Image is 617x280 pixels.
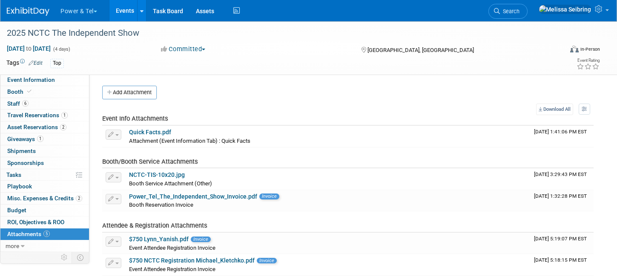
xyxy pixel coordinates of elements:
span: Misc. Expenses & Credits [7,195,82,202]
span: Event Information [7,76,55,83]
a: Download All [536,104,573,115]
img: ExhibitDay [7,7,49,16]
span: Booth [7,88,33,95]
span: Search [500,8,519,14]
a: Sponsorships [0,157,89,169]
span: Upload Timestamp [534,257,587,263]
a: Playbook [0,181,89,192]
td: Upload Timestamp [531,233,594,254]
a: $750 NCTC Registration Michael_Kletchko.pdf [129,257,255,264]
span: Invoice [257,258,277,263]
a: Attachments5 [0,228,89,240]
a: Shipments [0,145,89,157]
button: Add Attachment [102,86,157,99]
span: Upload Timestamp [534,171,587,177]
span: Event Info Attachments [102,115,168,122]
span: Event Attendee Registration Invoice [129,245,215,251]
span: ROI, Objectives & ROO [7,219,64,225]
span: Sponsorships [7,159,44,166]
span: Attachment (Event Information Tab) : Quick Facts [129,138,250,144]
a: Staff6 [0,98,89,110]
span: 5 [43,231,50,237]
span: Upload Timestamp [534,193,587,199]
span: 2 [76,195,82,202]
a: ROI, Objectives & ROO [0,216,89,228]
td: Upload Timestamp [531,254,594,275]
td: Toggle Event Tabs [72,252,89,263]
td: Upload Timestamp [531,190,594,211]
span: Upload Timestamp [534,236,587,242]
span: [GEOGRAPHIC_DATA], [GEOGRAPHIC_DATA] [367,47,474,53]
a: Power_Tel_The_Independent_Show_Invoice.pdf [129,193,257,200]
span: Asset Reservations [7,124,66,130]
span: Invoice [259,193,279,199]
span: 1 [61,112,68,118]
span: Booth/Booth Service Attachments [102,158,198,165]
span: Attendee & Registration Attachments [102,222,207,229]
span: 2 [60,124,66,130]
button: Committed [158,45,209,54]
span: Booth Service Attachment (Other) [129,180,212,187]
td: Upload Timestamp [531,126,594,147]
div: Event Format [512,44,600,57]
a: Event Information [0,74,89,86]
span: (4 days) [52,46,70,52]
a: $750 Lynn_Yanish.pdf [129,236,189,242]
span: Invoice [191,237,211,242]
a: Asset Reservations2 [0,121,89,133]
td: Tags [6,58,43,68]
a: Budget [0,205,89,216]
div: 2025 NCTC The Independent Show [4,26,549,41]
span: Giveaways [7,136,43,142]
span: Travel Reservations [7,112,68,118]
a: NCTC-TIS-10x20.jpg [129,171,185,178]
span: more [6,242,19,249]
span: Event Attendee Registration Invoice [129,266,215,272]
img: Melissa Seibring [539,5,591,14]
a: Giveaways1 [0,133,89,145]
span: Budget [7,207,26,214]
a: Travel Reservations1 [0,110,89,121]
a: Misc. Expenses & Credits2 [0,193,89,204]
i: Booth reservation complete [27,89,32,94]
span: Booth Reservation Invoice [129,202,193,208]
div: Top [50,59,64,68]
a: Edit [29,60,43,66]
td: Upload Timestamp [531,168,594,190]
a: more [0,240,89,252]
span: Staff [7,100,29,107]
span: Playbook [7,183,32,190]
span: Upload Timestamp [534,129,587,135]
div: In-Person [580,46,600,52]
span: Shipments [7,147,36,154]
span: [DATE] [DATE] [6,45,51,52]
span: Attachments [7,231,50,237]
span: 1 [37,136,43,142]
img: Format-Inperson.png [570,46,579,52]
span: Tasks [6,171,21,178]
a: Tasks [0,169,89,181]
span: 6 [22,100,29,107]
td: Personalize Event Tab Strip [57,252,72,263]
a: Quick Facts.pdf [129,129,171,136]
span: to [25,45,33,52]
a: Booth [0,86,89,98]
a: Search [488,4,528,19]
div: Event Rating [577,58,600,63]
